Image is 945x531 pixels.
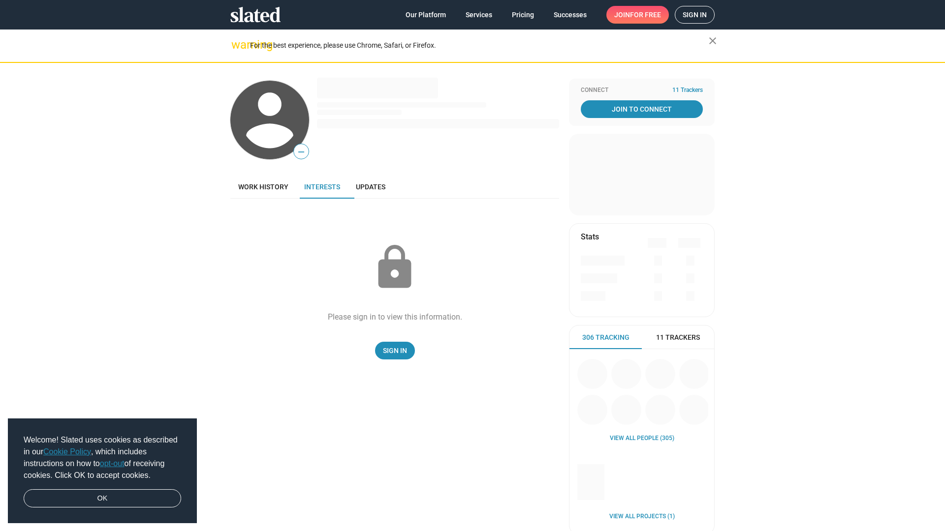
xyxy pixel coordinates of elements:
a: Updates [348,175,393,199]
a: Work history [230,175,296,199]
a: opt-out [100,459,125,468]
a: Interests [296,175,348,199]
mat-icon: warning [231,39,243,51]
a: Joinfor free [606,6,669,24]
a: Successes [546,6,595,24]
span: Join To Connect [583,100,701,118]
a: View all Projects (1) [609,513,675,521]
span: Work history [238,183,288,191]
mat-card-title: Stats [581,232,599,242]
a: View all People (305) [610,435,674,442]
span: Welcome! Slated uses cookies as described in our , which includes instructions on how to of recei... [24,434,181,481]
a: dismiss cookie message [24,489,181,508]
a: Sign In [375,342,415,359]
span: 306 Tracking [582,333,630,342]
span: Our Platform [406,6,446,24]
a: Our Platform [398,6,454,24]
span: — [294,146,309,158]
mat-icon: close [707,35,719,47]
mat-icon: lock [370,243,419,292]
span: Interests [304,183,340,191]
div: Connect [581,87,703,94]
div: cookieconsent [8,418,197,524]
span: Sign In [383,342,407,359]
span: Successes [554,6,587,24]
span: Join [614,6,661,24]
a: Join To Connect [581,100,703,118]
span: for free [630,6,661,24]
div: Please sign in to view this information. [328,312,462,322]
span: Services [466,6,492,24]
a: Services [458,6,500,24]
div: For the best experience, please use Chrome, Safari, or Firefox. [250,39,709,52]
a: Pricing [504,6,542,24]
span: 11 Trackers [656,333,700,342]
a: Sign in [675,6,715,24]
span: Updates [356,183,385,191]
span: 11 Trackers [672,87,703,94]
a: Cookie Policy [43,447,91,456]
span: Sign in [683,6,707,23]
span: Pricing [512,6,534,24]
